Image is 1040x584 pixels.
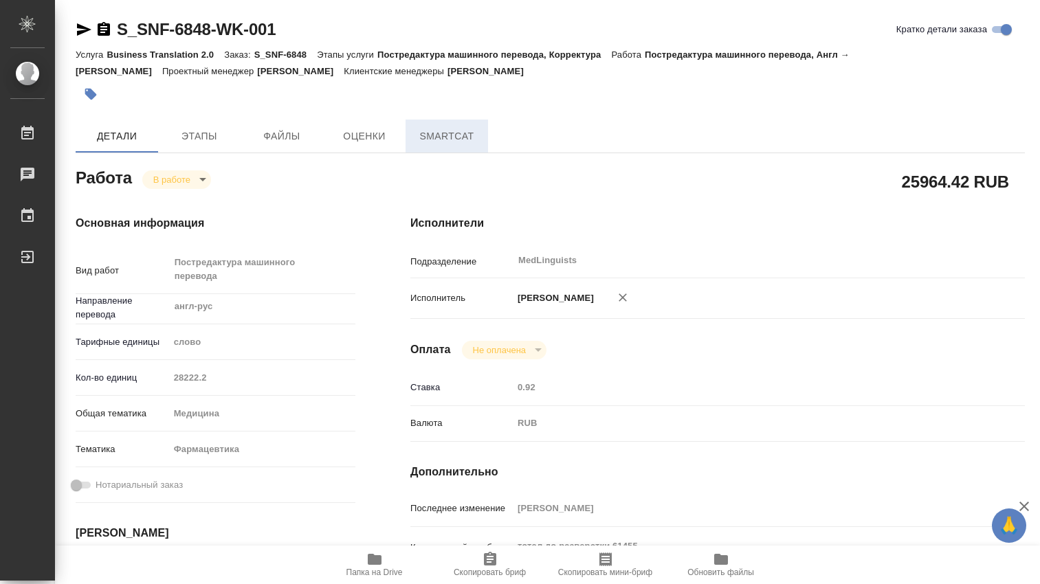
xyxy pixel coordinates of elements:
[169,438,355,461] div: Фармацевтика
[447,66,534,76] p: [PERSON_NAME]
[548,546,663,584] button: Скопировать мини-бриф
[76,264,169,278] p: Вид работ
[410,416,513,430] p: Валюта
[410,541,513,554] p: Комментарий к работе
[76,407,169,420] p: Общая тематика
[558,568,652,577] span: Скопировать мини-бриф
[76,294,169,322] p: Направление перевода
[249,128,315,145] span: Файлы
[410,381,513,394] p: Ставка
[410,502,513,515] p: Последнее изменение
[608,282,638,313] button: Удалить исполнителя
[317,49,377,60] p: Этапы услуги
[76,442,169,456] p: Тематика
[224,49,254,60] p: Заказ:
[410,291,513,305] p: Исполнитель
[377,49,611,60] p: Постредактура машинного перевода, Корректура
[513,498,974,518] input: Пустое поле
[462,341,546,359] div: В работе
[469,344,530,356] button: Не оплачена
[410,341,451,358] h4: Оплата
[169,330,355,354] div: слово
[410,464,1025,480] h4: Дополнительно
[257,66,344,76] p: [PERSON_NAME]
[410,215,1025,232] h4: Исполнители
[432,546,548,584] button: Скопировать бриф
[992,508,1026,543] button: 🙏
[410,255,513,269] p: Подразделение
[76,21,92,38] button: Скопировать ссылку для ЯМессенджера
[117,20,276,38] a: S_SNF-6848-WK-001
[76,164,132,189] h2: Работа
[149,174,195,186] button: В работе
[663,546,779,584] button: Обновить файлы
[513,535,974,558] textarea: тотал до разверстки 61455
[107,49,224,60] p: Business Translation 2.0
[169,402,355,425] div: Медицина
[611,49,645,60] p: Работа
[96,478,183,492] span: Нотариальный заказ
[997,511,1021,540] span: 🙏
[142,170,211,189] div: В работе
[317,546,432,584] button: Папка на Drive
[454,568,526,577] span: Скопировать бриф
[896,23,987,36] span: Кратко детали заказа
[166,128,232,145] span: Этапы
[76,215,355,232] h4: Основная информация
[513,412,974,435] div: RUB
[902,170,1009,193] h2: 25964.42 RUB
[414,128,480,145] span: SmartCat
[76,335,169,349] p: Тарифные единицы
[254,49,318,60] p: S_SNF-6848
[76,49,107,60] p: Услуга
[331,128,397,145] span: Оценки
[346,568,403,577] span: Папка на Drive
[76,79,106,109] button: Добавить тэг
[96,21,112,38] button: Скопировать ссылку
[84,128,150,145] span: Детали
[687,568,754,577] span: Обновить файлы
[162,66,257,76] p: Проектный менеджер
[76,525,355,541] h4: [PERSON_NAME]
[344,66,447,76] p: Клиентские менеджеры
[513,377,974,397] input: Пустое поле
[513,291,594,305] p: [PERSON_NAME]
[76,371,169,385] p: Кол-во единиц
[169,368,355,388] input: Пустое поле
